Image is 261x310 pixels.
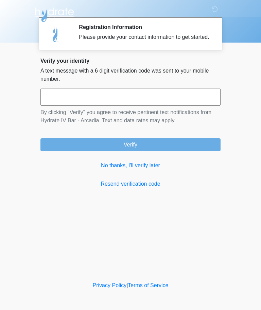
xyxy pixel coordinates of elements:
p: By clicking "Verify" you agree to receive pertinent text notifications from Hydrate IV Bar - Arca... [40,108,221,125]
h2: Verify your identity [40,58,221,64]
button: Verify [40,138,221,151]
img: Hydrate IV Bar - Arcadia Logo [34,5,75,22]
p: A text message with a 6 digit verification code was sent to your mobile number. [40,67,221,83]
img: Agent Avatar [46,24,66,44]
a: No thanks, I'll verify later [40,161,221,170]
a: Resend verification code [40,180,221,188]
a: Terms of Service [128,282,168,288]
div: Please provide your contact information to get started. [79,33,210,41]
a: | [126,282,128,288]
a: Privacy Policy [93,282,127,288]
